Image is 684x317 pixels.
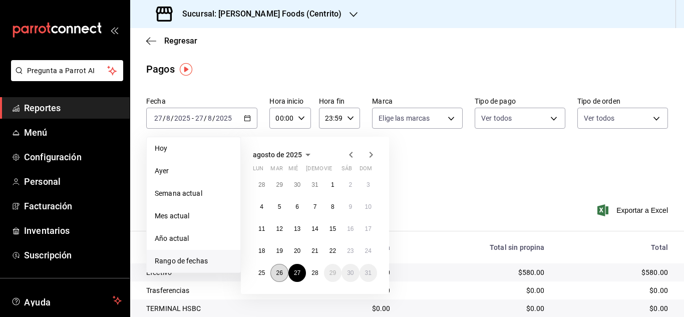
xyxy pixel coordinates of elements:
abbr: lunes [253,165,263,176]
abbr: 14 de agosto de 2025 [311,225,318,232]
h3: Sucursal: [PERSON_NAME] Foods (Centrito) [174,8,341,20]
input: -- [154,114,163,122]
button: Pregunta a Parrot AI [11,60,123,81]
div: TERMINAL HSBC [146,303,300,313]
button: 16 de agosto de 2025 [341,220,359,238]
button: 17 de agosto de 2025 [360,220,377,238]
button: 14 de agosto de 2025 [306,220,323,238]
button: 29 de julio de 2025 [270,176,288,194]
input: ---- [174,114,191,122]
abbr: 3 de agosto de 2025 [367,181,370,188]
abbr: 28 de julio de 2025 [258,181,265,188]
div: $580.00 [561,267,668,277]
label: Hora fin [319,98,360,105]
span: Menú [24,126,122,139]
button: 18 de agosto de 2025 [253,242,270,260]
abbr: 26 de agosto de 2025 [276,269,282,276]
span: Ver todos [481,113,512,123]
abbr: domingo [360,165,372,176]
input: ---- [215,114,232,122]
abbr: sábado [341,165,352,176]
abbr: 31 de agosto de 2025 [365,269,372,276]
button: 13 de agosto de 2025 [288,220,306,238]
div: $0.00 [561,285,668,295]
button: 20 de agosto de 2025 [288,242,306,260]
abbr: 30 de julio de 2025 [294,181,300,188]
input: -- [207,114,212,122]
button: Regresar [146,36,197,46]
span: Pregunta a Parrot AI [27,66,108,76]
abbr: 28 de agosto de 2025 [311,269,318,276]
button: 22 de agosto de 2025 [324,242,341,260]
button: 5 de agosto de 2025 [270,198,288,216]
button: 26 de agosto de 2025 [270,264,288,282]
button: 23 de agosto de 2025 [341,242,359,260]
span: Personal [24,175,122,188]
span: Ver todos [584,113,614,123]
abbr: 11 de agosto de 2025 [258,225,265,232]
span: Facturación [24,199,122,213]
img: Tooltip marker [180,63,192,76]
span: Elige las marcas [379,113,430,123]
button: 27 de agosto de 2025 [288,264,306,282]
div: $0.00 [561,303,668,313]
abbr: miércoles [288,165,298,176]
label: Hora inicio [269,98,310,105]
button: 31 de agosto de 2025 [360,264,377,282]
span: Suscripción [24,248,122,262]
span: agosto de 2025 [253,151,302,159]
abbr: viernes [324,165,332,176]
button: 29 de agosto de 2025 [324,264,341,282]
label: Fecha [146,98,257,105]
button: 6 de agosto de 2025 [288,198,306,216]
label: Tipo de pago [475,98,565,105]
button: 21 de agosto de 2025 [306,242,323,260]
span: - [192,114,194,122]
abbr: 5 de agosto de 2025 [278,203,281,210]
button: 19 de agosto de 2025 [270,242,288,260]
span: Ayer [155,166,232,176]
button: open_drawer_menu [110,26,118,34]
span: Reportes [24,101,122,115]
div: Trasferencias [146,285,300,295]
div: $0.00 [406,285,544,295]
div: Pagos [146,62,175,77]
button: 12 de agosto de 2025 [270,220,288,238]
span: Ayuda [24,294,109,306]
div: Total [561,243,668,251]
span: Inventarios [24,224,122,237]
button: 11 de agosto de 2025 [253,220,270,238]
span: / [163,114,166,122]
button: 10 de agosto de 2025 [360,198,377,216]
abbr: 1 de agosto de 2025 [331,181,334,188]
span: Regresar [164,36,197,46]
button: 2 de agosto de 2025 [341,176,359,194]
abbr: 18 de agosto de 2025 [258,247,265,254]
span: / [212,114,215,122]
div: $0.00 [406,303,544,313]
abbr: 8 de agosto de 2025 [331,203,334,210]
abbr: 20 de agosto de 2025 [294,247,300,254]
button: 9 de agosto de 2025 [341,198,359,216]
abbr: 19 de agosto de 2025 [276,247,282,254]
abbr: 17 de agosto de 2025 [365,225,372,232]
abbr: 6 de agosto de 2025 [295,203,299,210]
abbr: 9 de agosto de 2025 [349,203,352,210]
abbr: 29 de julio de 2025 [276,181,282,188]
abbr: 13 de agosto de 2025 [294,225,300,232]
div: $0.00 [316,303,391,313]
label: Marca [372,98,463,105]
input: -- [166,114,171,122]
abbr: jueves [306,165,365,176]
abbr: 24 de agosto de 2025 [365,247,372,254]
button: 8 de agosto de 2025 [324,198,341,216]
span: Año actual [155,233,232,244]
abbr: 31 de julio de 2025 [311,181,318,188]
a: Pregunta a Parrot AI [7,73,123,83]
abbr: 22 de agosto de 2025 [329,247,336,254]
abbr: 30 de agosto de 2025 [347,269,354,276]
button: 28 de julio de 2025 [253,176,270,194]
abbr: 27 de agosto de 2025 [294,269,300,276]
span: Semana actual [155,188,232,199]
abbr: 10 de agosto de 2025 [365,203,372,210]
